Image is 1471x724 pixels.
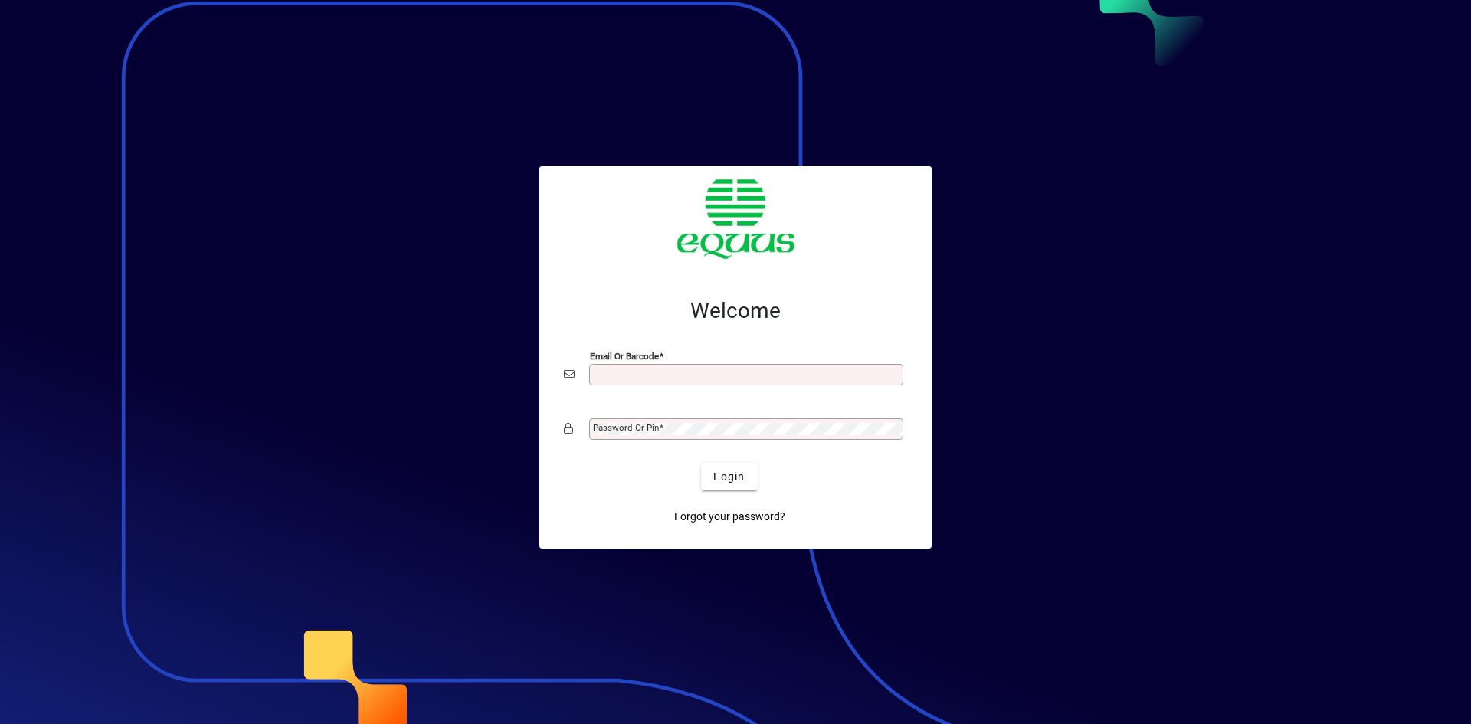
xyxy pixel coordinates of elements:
mat-label: Password or Pin [593,422,659,433]
span: Forgot your password? [674,509,785,525]
span: Login [713,469,745,485]
h2: Welcome [564,298,907,324]
button: Login [701,463,757,490]
a: Forgot your password? [668,503,791,530]
mat-label: Email or Barcode [590,351,659,362]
